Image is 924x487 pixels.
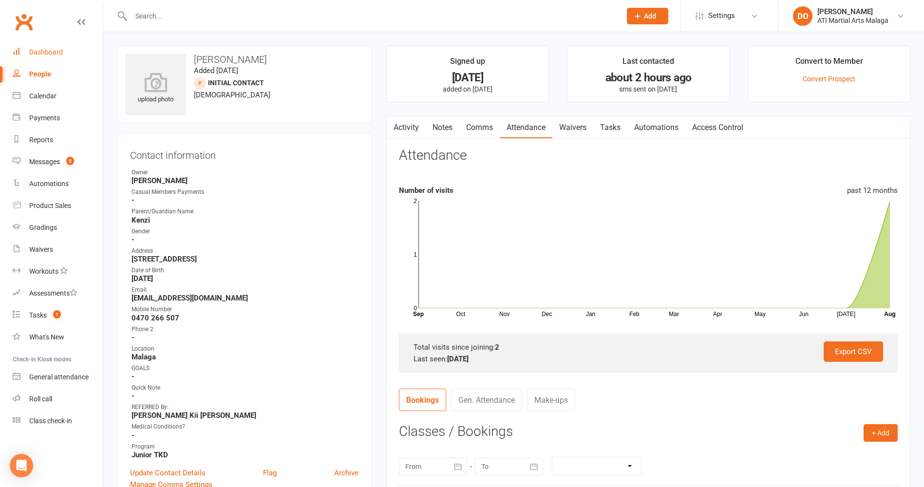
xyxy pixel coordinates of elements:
[132,196,358,205] strong: -
[29,267,58,275] div: Workouts
[847,185,898,196] div: past 12 months
[208,79,264,87] span: Initial Contact
[132,255,358,263] strong: [STREET_ADDRESS]
[132,305,358,314] div: Mobile Number
[132,333,358,342] strong: -
[132,246,358,256] div: Address
[627,8,668,24] button: Add
[128,9,614,23] input: Search...
[13,41,103,63] a: Dashboard
[13,366,103,388] a: General attendance kiosk mode
[194,66,238,75] time: Added [DATE]
[13,282,103,304] a: Assessments
[132,392,358,400] strong: -
[132,411,358,420] strong: [PERSON_NAME] Kii [PERSON_NAME]
[12,10,36,34] a: Clubworx
[29,373,89,381] div: General attendance
[824,341,883,362] a: Export CSV
[13,195,103,217] a: Product Sales
[29,70,51,78] div: People
[500,116,552,139] a: Attendance
[399,186,453,195] strong: Number of visits
[495,343,499,352] strong: 2
[132,294,358,302] strong: [EMAIL_ADDRESS][DOMAIN_NAME]
[10,454,33,477] div: Open Intercom Messenger
[29,417,72,425] div: Class check-in
[125,73,186,105] div: upload photo
[527,389,575,411] a: Make-ups
[194,91,270,99] span: [DEMOGRAPHIC_DATA]
[132,442,358,451] div: Program
[132,403,358,412] div: REFERRED By:
[132,372,358,381] strong: -
[399,389,446,411] a: Bookings
[13,85,103,107] a: Calendar
[13,217,103,239] a: Gradings
[13,107,103,129] a: Payments
[132,431,358,440] strong: -
[803,75,855,83] a: Convert Prospect
[29,202,71,209] div: Product Sales
[29,92,57,100] div: Calendar
[685,116,750,139] a: Access Control
[13,410,103,432] a: Class kiosk mode
[622,55,674,73] div: Last contacted
[132,207,358,216] div: Parent/Guardian Name
[387,116,426,139] a: Activity
[125,54,363,65] h3: [PERSON_NAME]
[29,114,60,122] div: Payments
[53,310,61,318] span: 1
[795,55,863,73] div: Convert to Member
[29,333,64,341] div: What's New
[817,16,888,25] div: ATI Martial Arts Malaga
[132,422,358,431] div: Medical Conditions?
[132,285,358,295] div: Email
[399,424,898,439] h3: Classes / Bookings
[29,245,53,253] div: Waivers
[426,116,459,139] a: Notes
[132,450,358,459] strong: Junior TKD
[13,326,103,348] a: What's New
[396,85,540,93] p: added on [DATE]
[132,187,358,197] div: Casual Members Payments
[132,383,358,393] div: Quick Note
[29,224,57,231] div: Gradings
[132,168,358,177] div: Owner
[29,136,53,144] div: Reports
[132,235,358,244] strong: -
[396,73,540,83] div: [DATE]
[132,353,358,361] strong: Malaga
[793,6,812,26] div: DO
[13,129,103,151] a: Reports
[132,325,358,334] div: Phone 2
[447,355,469,363] strong: [DATE]
[132,266,358,275] div: Date of Birth
[132,227,358,236] div: Gender
[864,424,898,442] button: + Add
[708,5,735,27] span: Settings
[13,304,103,326] a: Tasks 1
[13,151,103,173] a: Messages 5
[13,173,103,195] a: Automations
[450,55,485,73] div: Signed up
[576,73,720,83] div: about 2 hours ago
[593,116,627,139] a: Tasks
[29,311,47,319] div: Tasks
[399,148,467,163] h3: Attendance
[13,239,103,261] a: Waivers
[29,395,52,403] div: Roll call
[132,176,358,185] strong: [PERSON_NAME]
[13,261,103,282] a: Workouts
[451,389,522,411] a: Gen. Attendance
[334,467,358,479] a: Archive
[132,344,358,354] div: Location
[576,85,720,93] p: sms sent on [DATE]
[132,364,358,373] div: GOALS
[29,289,77,297] div: Assessments
[132,314,358,322] strong: 0470 266 507
[132,274,358,283] strong: [DATE]
[29,48,63,56] div: Dashboard
[29,158,60,166] div: Messages
[414,341,883,353] div: Total visits since joining:
[414,353,883,365] div: Last seen:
